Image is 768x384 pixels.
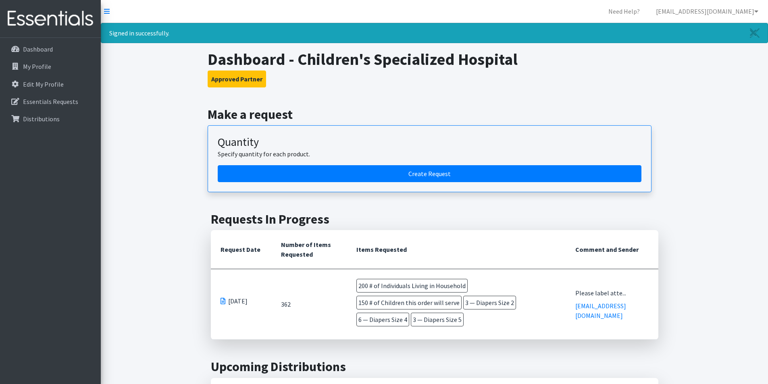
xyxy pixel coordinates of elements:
p: Distributions [23,115,60,123]
h2: Requests In Progress [211,212,658,227]
span: 150 # of Children this order will serve [356,296,462,309]
a: Essentials Requests [3,93,98,110]
h2: Upcoming Distributions [211,359,658,374]
a: Need Help? [602,3,646,19]
h1: Dashboard - Children's Specialized Hospital [208,50,661,69]
button: Approved Partner [208,71,266,87]
a: Create a request by quantity [218,165,641,182]
th: Items Requested [347,230,566,269]
p: Edit My Profile [23,80,64,88]
th: Comment and Sender [566,230,658,269]
a: [EMAIL_ADDRESS][DOMAIN_NAME] [649,3,765,19]
h2: Make a request [208,107,661,122]
span: 3 — Diapers Size 5 [411,313,464,326]
h3: Quantity [218,135,641,149]
p: My Profile [23,62,51,71]
img: HumanEssentials [3,5,98,32]
td: 362 [271,269,347,340]
span: 3 — Diapers Size 2 [463,296,516,309]
a: Edit My Profile [3,76,98,92]
a: [EMAIL_ADDRESS][DOMAIN_NAME] [575,302,626,320]
span: 6 — Diapers Size 4 [356,313,409,326]
p: Dashboard [23,45,53,53]
p: Specify quantity for each product. [218,149,641,159]
div: Please label atte... [575,288,649,298]
a: Dashboard [3,41,98,57]
a: My Profile [3,58,98,75]
a: Close [742,23,768,43]
a: Distributions [3,111,98,127]
p: Essentials Requests [23,98,78,106]
span: 200 # of Individuals Living in Household [356,279,468,293]
th: Request Date [211,230,271,269]
span: [DATE] [228,296,248,306]
th: Number of Items Requested [271,230,347,269]
div: Signed in successfully. [101,23,768,43]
